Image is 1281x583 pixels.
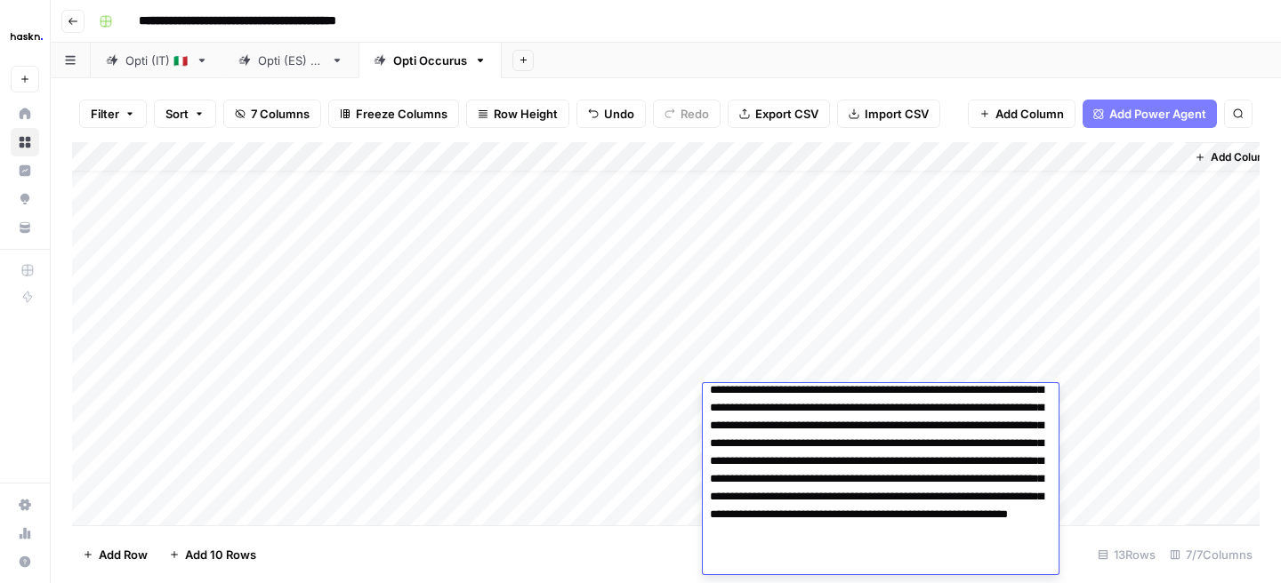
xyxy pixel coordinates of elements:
span: Add Row [99,546,148,563]
span: Import CSV [865,105,929,123]
button: Filter [79,100,147,128]
span: Redo [681,105,709,123]
button: 7 Columns [223,100,321,128]
a: Insights [11,156,39,185]
a: Browse [11,128,39,156]
span: Add Column [1211,149,1273,165]
div: 13 Rows [1091,540,1163,569]
button: Add Column [1188,146,1280,169]
span: Row Height [494,105,558,123]
button: Add Power Agent [1083,100,1217,128]
a: Settings [11,491,39,519]
a: Opportunities [11,185,39,213]
span: 7 Columns [251,105,310,123]
button: Export CSV [728,100,830,128]
a: Usage [11,519,39,547]
button: Help + Support [11,547,39,576]
div: Opti (ES) 🇪🇸 [258,52,324,69]
button: Add 10 Rows [158,540,267,569]
div: 7/7 Columns [1163,540,1260,569]
button: Sort [154,100,216,128]
button: Undo [576,100,646,128]
button: Add Column [968,100,1076,128]
button: Row Height [466,100,569,128]
a: Opti (IT) 🇮🇹 [91,43,223,78]
a: Opti Occurus [359,43,502,78]
span: Export CSV [755,105,818,123]
button: Workspace: Haskn [11,14,39,59]
button: Import CSV [837,100,940,128]
a: Opti (ES) 🇪🇸 [223,43,359,78]
div: Opti (IT) 🇮🇹 [125,52,189,69]
button: Freeze Columns [328,100,459,128]
button: Add Row [72,540,158,569]
span: Freeze Columns [356,105,447,123]
span: Add Power Agent [1109,105,1206,123]
a: Home [11,100,39,128]
span: Add Column [995,105,1064,123]
img: Haskn Logo [11,20,43,52]
span: Add 10 Rows [185,546,256,563]
span: Filter [91,105,119,123]
div: Opti Occurus [393,52,467,69]
a: Your Data [11,213,39,242]
span: Undo [604,105,634,123]
button: Redo [653,100,721,128]
span: Sort [165,105,189,123]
